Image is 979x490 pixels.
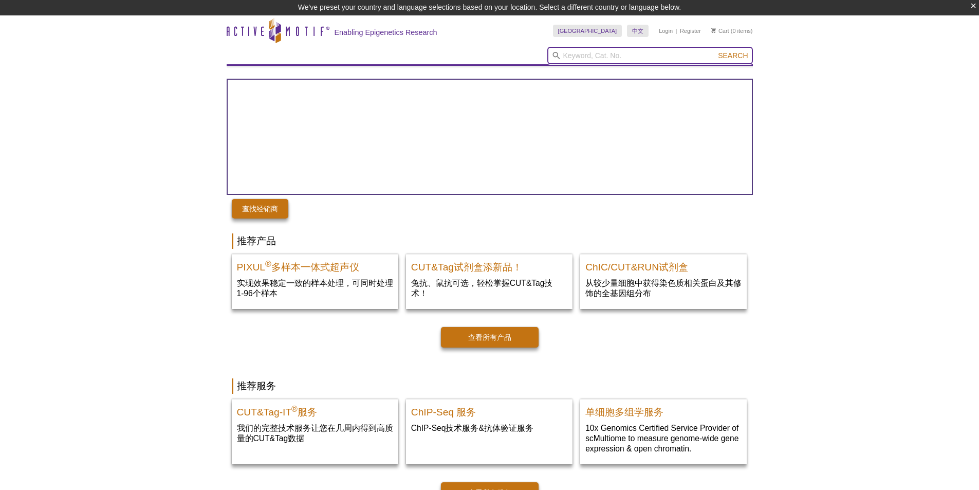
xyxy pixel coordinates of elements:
li: | [676,25,677,37]
a: ChIC/CUT&RUN Assay Kit ChIC/CUT&RUN试剂盒 从较少量细胞中获得染色质相关蛋白及其修饰的全基因组分布 [580,254,747,309]
p: ChIP-Seq技术服务&抗体验证服务 [411,423,567,433]
h2: ChIC/CUT&RUN试剂盒 [585,257,742,273]
h2: CUT&Tag-IT 服务 [237,402,393,418]
a: Cart [711,27,729,34]
sup: ® [291,405,298,413]
h2: CUT&Tag试剂盒添新品！ [411,257,567,273]
h2: 单细胞多组学服务 [585,402,742,418]
p: 10x Genomics Certified Service Provider of scMultiome to measure genome-wide gene expression & op... [585,423,742,454]
p: 兔抗、鼠抗可选，轻松掌握CUT&Tag技术！ [411,278,567,299]
a: ChIP-Seq Service ChIP-Seq 服务 ChIP-Seq技术服务&抗体验证服务 [406,399,572,444]
a: Single-Cell Multiome Servicee 单细胞多组学服务 10x Genomics Certified Service Provider of scMultiome to m... [580,399,747,464]
img: Your Cart [711,28,716,33]
sup: ® [265,260,271,268]
a: 中文 [627,25,649,37]
button: Search [715,51,751,60]
span: Search [718,51,748,60]
h2: PIXUL 多样本一体式超声仪 [237,257,393,273]
input: Keyword, Cat. No. [547,47,753,64]
li: (0 items) [711,25,753,37]
p: 从较少量细胞中获得染色质相关蛋白及其修饰的全基因组分布 [585,278,742,299]
h2: Enabling Epigenetics Research [335,28,437,37]
h2: 推荐产品 [232,233,748,249]
a: PIXUL Multi-Sample Sonicator PIXUL®多样本一体式超声仪 实现效果稳定一致的样本处理，可同时处理1-96个样本 [232,254,398,309]
a: 查看所有产品 [441,327,539,348]
p: 实现效果稳定一致的样本处理，可同时处理1-96个样本 [237,278,393,299]
h2: ChIP-Seq 服务 [411,402,567,418]
p: 我们的完整技术服务让您在几周内得到高质量的CUT&Tag数据 [237,423,393,444]
a: CUT&Tag-IT Service CUT&Tag-IT®服务 我们的完整技术服务让您在几周内得到高质量的CUT&Tag数据 [232,399,398,454]
a: 查找经销商 [232,199,288,219]
a: CUT&Tag试剂盒添新品！ CUT&Tag试剂盒添新品！ 兔抗、鼠抗可选，轻松掌握CUT&Tag技术！ [406,254,572,309]
a: Login [659,27,673,34]
a: [GEOGRAPHIC_DATA] [553,25,622,37]
a: Register [680,27,701,34]
h2: 推荐服务 [232,378,748,394]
